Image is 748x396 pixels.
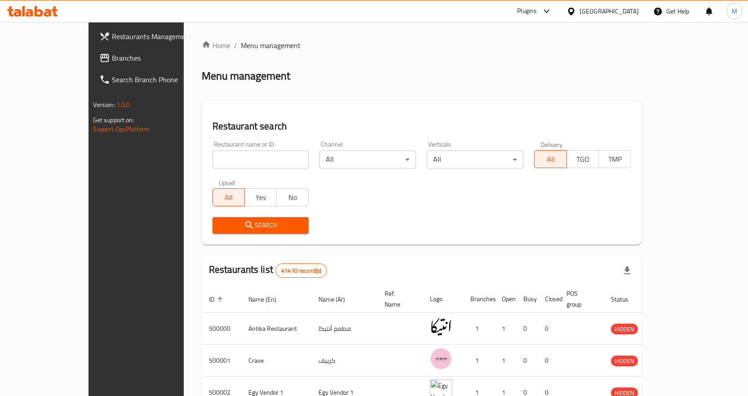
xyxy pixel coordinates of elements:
[116,99,130,111] span: 1.0.0
[276,267,327,275] span: 41410 record(s)
[516,313,538,345] td: 0
[112,31,206,42] span: Restaurants Management
[463,345,495,377] td: 1
[495,313,516,345] td: 1
[427,151,523,169] div: All
[430,347,452,370] img: Crave
[567,288,593,310] span: POS group
[495,285,516,313] th: Open
[280,191,305,204] span: No
[241,313,311,345] td: Antika Restaurant
[516,345,538,377] td: 0
[538,153,563,166] span: All
[93,114,134,126] span: Get support on:
[112,53,206,63] span: Branches
[217,191,241,204] span: All
[112,74,206,85] span: Search Branch Phone
[93,99,115,111] span: Version:
[202,313,241,345] td: 500000
[92,69,213,90] a: Search Branch Phone
[241,345,311,377] td: Crave
[202,40,642,51] nav: breadcrumb
[212,151,309,169] input: Search for restaurant name or ID..
[616,260,638,281] div: Export file
[567,150,599,168] button: TGO
[275,263,327,278] div: Total records count
[534,150,567,168] button: All
[248,294,288,305] span: Name (En)
[538,313,559,345] td: 0
[495,345,516,377] td: 1
[319,151,416,169] div: All
[219,179,235,186] label: Upsell
[540,141,563,147] label: Delivery
[571,153,595,166] span: TGO
[611,324,638,334] span: HIDDEN
[598,150,631,168] button: TMP
[611,356,638,366] span: HIDDEN
[311,345,377,377] td: كرييف
[516,285,538,313] th: Busy
[602,153,627,166] span: TMP
[517,6,537,17] div: Plugins
[234,40,237,51] li: /
[209,294,226,305] span: ID
[311,313,377,345] td: مطعم أنتيكا
[209,263,328,278] h2: Restaurants list
[423,285,463,313] th: Logo
[319,294,357,305] span: Name (Ar)
[202,69,290,83] h2: Menu management
[212,188,245,206] button: All
[538,345,559,377] td: 0
[430,316,452,338] img: Antika Restaurant
[276,188,309,206] button: No
[92,26,213,47] a: Restaurants Management
[611,294,640,305] span: Status
[220,220,302,231] span: Search
[92,47,213,69] a: Branches
[212,120,631,133] h2: Restaurant search
[463,285,495,313] th: Branches
[385,288,412,310] span: Ref. Name
[244,188,277,206] button: Yes
[202,345,241,377] td: 500001
[241,40,301,51] span: Menu management
[580,6,639,16] div: [GEOGRAPHIC_DATA]
[538,285,559,313] th: Closed
[248,191,273,204] span: Yes
[202,40,230,51] a: Home
[732,6,737,16] span: M
[463,313,495,345] td: 1
[93,123,150,135] a: Support.OpsPlatform
[212,217,309,234] button: Search
[611,356,638,366] div: HIDDEN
